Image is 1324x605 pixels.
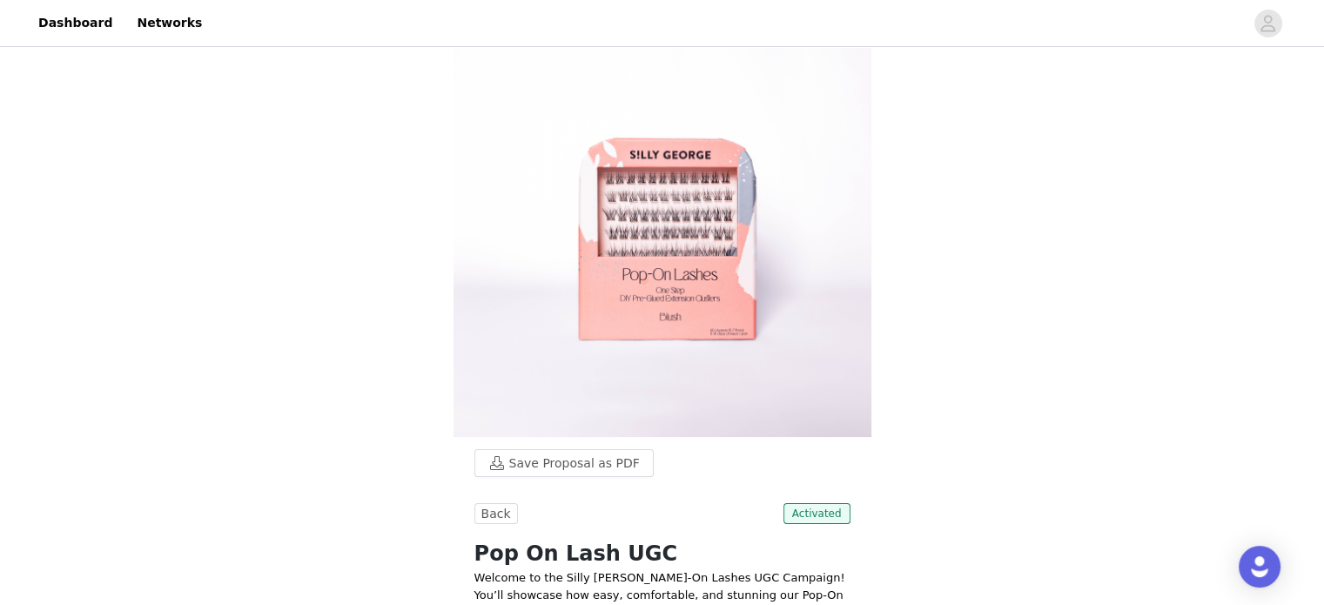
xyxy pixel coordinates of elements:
[474,503,518,524] button: Back
[1239,546,1280,588] div: Open Intercom Messenger
[474,569,850,587] p: Welcome to the Silly [PERSON_NAME]-On Lashes UGC Campaign!
[474,449,654,477] button: Save Proposal as PDF
[1260,10,1276,37] div: avatar
[454,19,871,437] img: campaign image
[474,538,850,569] h1: Pop On Lash UGC
[126,3,212,43] a: Networks
[28,3,123,43] a: Dashboard
[783,503,850,524] span: Activated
